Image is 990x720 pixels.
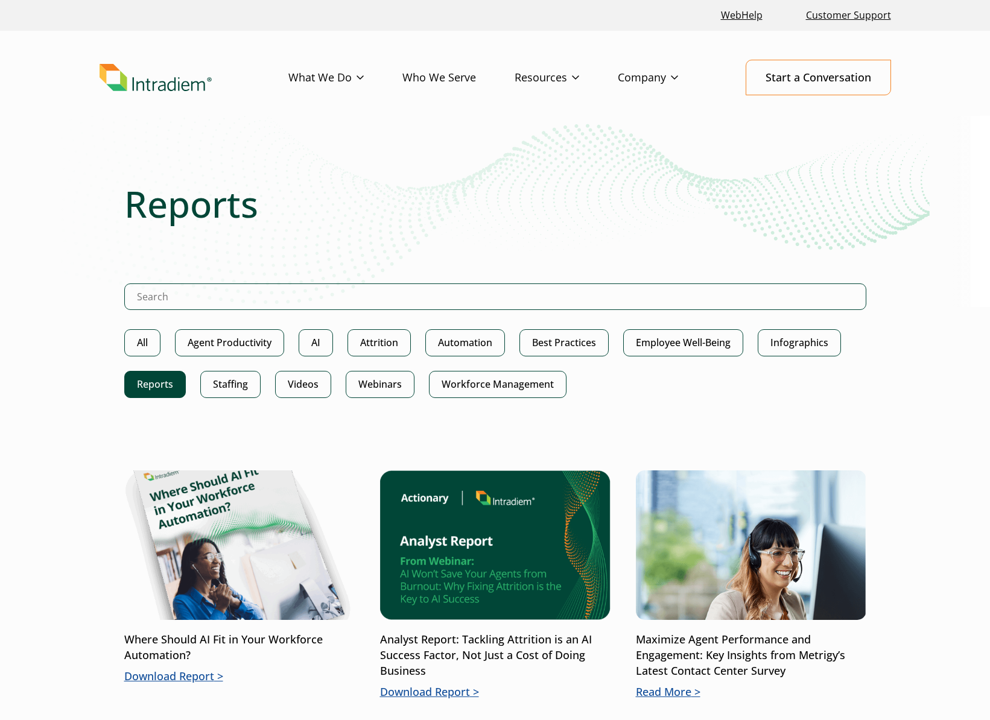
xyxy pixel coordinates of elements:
p: Analyst Report: Tackling Attrition is an AI Success Factor, Not Just a Cost of Doing Business [380,632,611,679]
a: Link to homepage of Intradiem [100,64,288,92]
a: Analyst Report: Tackling Attrition is an AI Success Factor, Not Just a Cost of Doing BusinessDown... [380,470,611,700]
a: Workforce Management [429,371,566,398]
a: Webinars [346,371,414,398]
p: Maximize Agent Performance and Engagement: Key Insights from Metrigy’s Latest Contact Center Survey [636,632,866,679]
img: Where Should AI Fit in Your Workforce Automation? [124,470,355,620]
a: Automation [425,329,505,356]
a: Videos [275,371,331,398]
a: Start a Conversation [746,60,891,95]
a: Best Practices [519,329,609,356]
a: Staffing [200,371,261,398]
a: Agent Productivity [175,329,284,356]
p: Download Report [380,684,611,700]
img: Intradiem [100,64,212,92]
a: Resources [515,60,618,95]
h1: Reports [124,182,866,226]
a: What We Do [288,60,402,95]
a: Company [618,60,717,95]
a: All [124,329,160,356]
a: Reports [124,371,186,398]
a: Link opens in a new window [716,2,767,28]
a: AI [299,329,333,356]
a: Infographics [758,329,841,356]
a: Attrition [347,329,411,356]
input: Search [124,283,866,310]
p: Download Report [124,669,355,684]
a: Employee Well-Being [623,329,743,356]
a: Where Should AI Fit in Your Workforce Automation?Where Should AI Fit in Your Workforce Automation... [124,470,355,684]
a: Customer Support [801,2,896,28]
form: Search Intradiem [124,283,866,329]
p: Read More [636,684,866,700]
a: Maximize Agent Performance and Engagement: Key Insights from Metrigy’s Latest Contact Center Surv... [636,470,866,700]
a: Who We Serve [402,60,515,95]
p: Where Should AI Fit in Your Workforce Automation? [124,632,355,663]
